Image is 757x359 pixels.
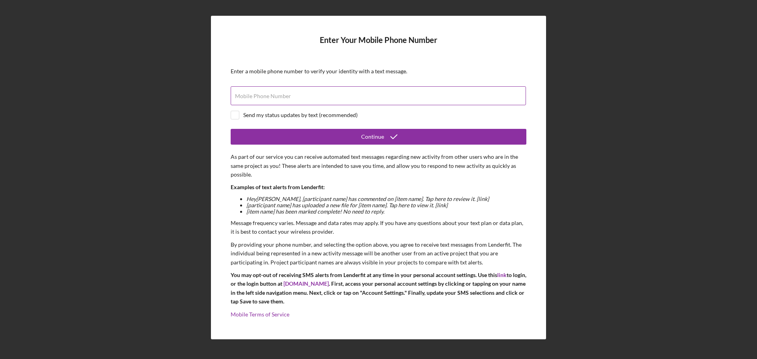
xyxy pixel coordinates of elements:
label: Mobile Phone Number [235,93,291,99]
a: [DOMAIN_NAME] [283,280,329,287]
p: By providing your phone number, and selecting the option above, you agree to receive text message... [231,240,526,267]
a: Mobile Terms of Service [231,311,289,318]
div: Send my status updates by text (recommended) [243,112,358,118]
li: [participant name] has uploaded a new file for [item name]. Tap here to view it. [link] [246,202,526,208]
li: Hey [PERSON_NAME] , [participant name] has commented on [item name]. Tap here to review it. [link] [246,196,526,202]
div: Enter a mobile phone number to verify your identity with a text message. [231,68,526,74]
p: Examples of text alerts from Lenderfit: [231,183,526,192]
p: As part of our service you can receive automated text messages regarding new activity from other ... [231,153,526,179]
h4: Enter Your Mobile Phone Number [231,35,526,56]
button: Continue [231,129,526,145]
li: [item name] has been marked complete! No need to reply. [246,208,526,215]
div: Continue [361,129,384,145]
p: Message frequency varies. Message and data rates may apply. If you have any questions about your ... [231,219,526,236]
a: link [497,272,507,278]
p: You may opt-out of receiving SMS alerts from Lenderfit at any time in your personal account setti... [231,271,526,306]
